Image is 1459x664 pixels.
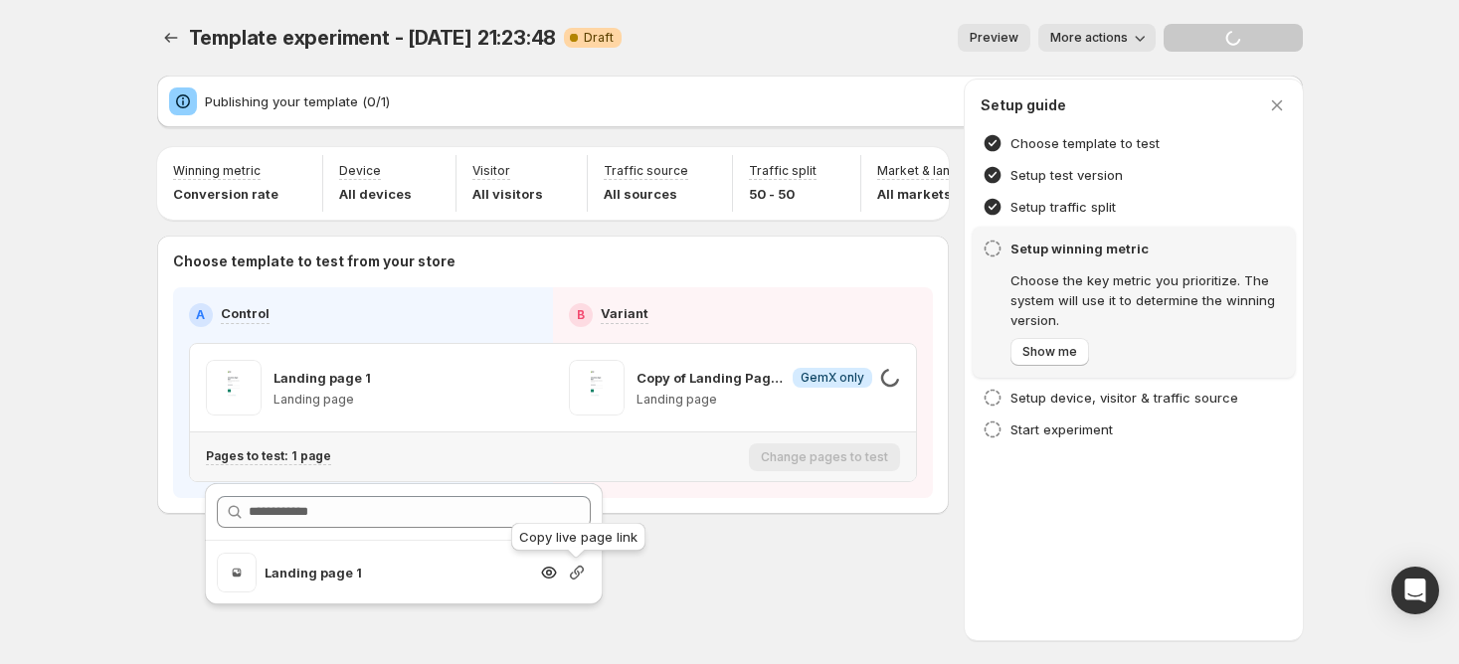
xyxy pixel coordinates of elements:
[205,93,390,109] span: Publishing your template (0/1)
[877,163,988,179] p: Market & language
[637,392,900,408] p: Landing page
[173,251,933,271] p: Choose template to test from your store
[221,303,270,323] p: Control
[1010,165,1123,185] h4: Setup test version
[970,30,1018,46] span: Preview
[196,307,205,323] h2: A
[637,368,785,388] p: Copy of Landing Page - [DATE] 09:04:14
[577,307,585,323] h2: B
[1022,344,1077,360] span: Show me
[274,368,371,388] p: Landing page 1
[274,392,371,408] p: Landing page
[604,184,688,204] p: All sources
[206,448,331,464] p: Pages to test: 1 page
[472,163,510,179] p: Visitor
[1010,388,1238,408] h4: Setup device, visitor & traffic source
[157,24,185,52] button: Experiments
[339,163,381,179] p: Device
[1391,567,1439,614] div: Open Intercom Messenger
[1010,419,1113,439] h4: Start experiment
[749,163,817,179] p: Traffic split
[1010,239,1285,258] h4: Setup winning metric
[1010,197,1116,217] h4: Setup traffic split
[958,24,1030,52] button: Preview
[601,303,648,323] p: Variant
[1010,338,1089,366] button: Show me
[569,360,625,415] img: Copy of Landing Page - Aug 28, 09:04:14
[981,95,1066,115] h3: Setup guide
[173,163,261,179] p: Winning metric
[472,184,543,204] p: All visitors
[339,184,412,204] p: All devices
[1010,270,1285,330] p: Choose the key metric you prioritize. The system will use it to determine the winning version.
[801,370,864,386] span: GemX only
[206,360,262,415] img: Landing page 1
[1038,24,1156,52] button: More actions
[877,184,988,204] p: All markets
[173,184,278,204] p: Conversion rate
[749,184,817,204] p: 50 - 50
[1050,30,1128,46] span: More actions
[189,26,557,50] span: Template experiment - [DATE] 21:23:48
[604,163,688,179] p: Traffic source
[217,553,257,592] img: Landing page 1
[265,563,527,582] p: Landing page 1
[584,30,614,46] span: Draft
[1010,133,1160,153] h4: Choose template to test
